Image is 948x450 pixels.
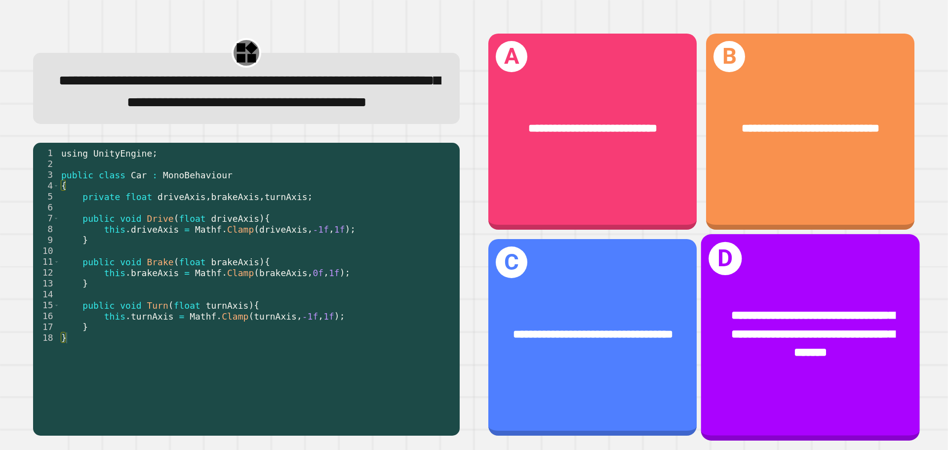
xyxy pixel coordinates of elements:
[33,235,59,245] div: 9
[33,224,59,235] div: 8
[33,256,59,267] div: 11
[33,213,59,224] div: 7
[33,289,59,300] div: 14
[54,300,59,311] span: Toggle code folding, rows 15 through 17
[54,256,59,267] span: Toggle code folding, rows 11 through 13
[33,148,59,159] div: 1
[53,180,59,191] span: Toggle code folding, rows 4 through 18
[709,242,742,275] h1: D
[33,180,59,191] div: 4
[33,159,59,169] div: 2
[33,267,59,278] div: 12
[33,300,59,311] div: 15
[33,245,59,256] div: 10
[33,278,59,289] div: 13
[33,311,59,322] div: 16
[33,322,59,332] div: 17
[33,191,59,202] div: 5
[33,169,59,180] div: 3
[33,332,59,343] div: 18
[496,41,527,73] h1: A
[53,213,59,224] span: Toggle code folding, rows 7 through 9
[33,202,59,213] div: 6
[496,246,527,278] h1: C
[713,41,745,73] h1: B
